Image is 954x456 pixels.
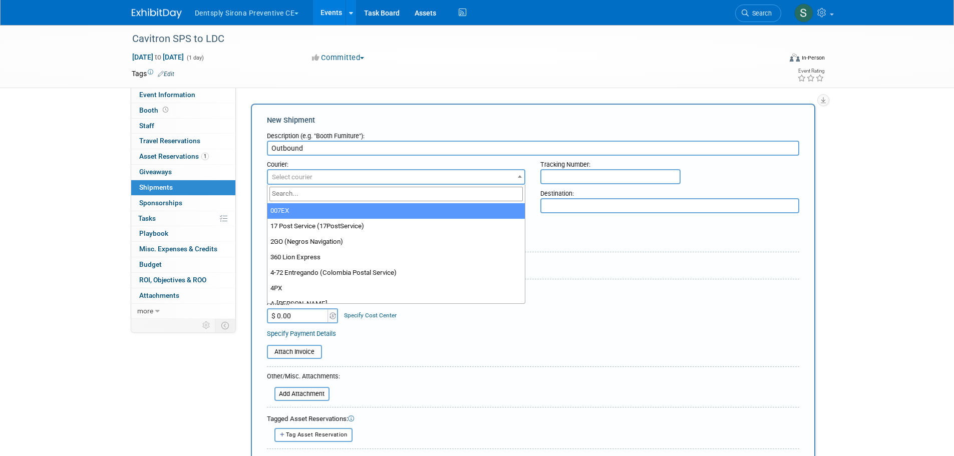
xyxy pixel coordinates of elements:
[272,173,312,181] span: Select courier
[267,127,799,141] div: Description (e.g. "Booth Furniture"):
[131,211,235,226] a: Tasks
[215,319,235,332] td: Toggle Event Tabs
[131,226,235,241] a: Playbook
[132,9,182,19] img: ExhibitDay
[131,242,235,257] a: Misc. Expenses & Credits
[540,185,799,198] div: Destination:
[198,319,215,332] td: Personalize Event Tab Strip
[139,122,154,130] span: Staff
[801,54,825,62] div: In-Person
[139,260,162,268] span: Budget
[139,183,173,191] span: Shipments
[790,54,800,62] img: Format-Inperson.png
[794,4,813,23] img: Sam Murphy
[131,88,235,103] a: Event Information
[137,307,153,315] span: more
[131,257,235,272] a: Budget
[131,134,235,149] a: Travel Reservations
[267,296,525,312] li: A [PERSON_NAME]
[131,304,235,319] a: more
[139,137,200,145] span: Travel Reservations
[131,196,235,211] a: Sponsorships
[267,250,525,265] li: 360 Lion Express
[6,4,518,14] body: Rich Text Area. Press ALT-0 for help.
[153,53,163,61] span: to
[267,234,525,250] li: 2GO (Negros Navigation)
[139,199,182,207] span: Sponsorships
[201,153,209,160] span: 1
[132,53,184,62] span: [DATE] [DATE]
[722,52,825,67] div: Event Format
[139,168,172,176] span: Giveaways
[139,152,209,160] span: Asset Reservations
[267,203,525,219] li: 007EX
[267,372,340,383] div: Other/Misc. Attachments:
[267,281,525,296] li: 4PX
[267,298,340,308] div: Amount
[131,119,235,134] a: Staff
[344,312,397,319] a: Specify Cost Center
[139,276,206,284] span: ROI, Objectives & ROO
[139,106,170,114] span: Booth
[139,229,168,237] span: Playbook
[131,103,235,118] a: Booth
[158,71,174,78] a: Edit
[267,156,526,169] div: Courier:
[131,149,235,164] a: Asset Reservations1
[131,180,235,195] a: Shipments
[797,69,824,74] div: Event Rating
[131,165,235,180] a: Giveaways
[749,10,772,17] span: Search
[540,156,799,169] div: Tracking Number:
[139,91,195,99] span: Event Information
[735,5,781,22] a: Search
[267,287,799,296] div: Cost:
[139,245,217,253] span: Misc. Expenses & Credits
[286,431,348,438] span: Tag Asset Reservation
[308,53,368,63] button: Committed
[131,273,235,288] a: ROI, Objectives & ROO
[138,214,156,222] span: Tasks
[139,291,179,299] span: Attachments
[267,330,336,337] a: Specify Payment Details
[129,30,766,48] div: Cavitron SPS to LDC
[131,288,235,303] a: Attachments
[274,428,353,441] button: Tag Asset Reservation
[269,187,523,201] input: Search...
[267,219,525,234] li: 17 Post Service (17PostService)
[267,265,525,281] li: 4-72 Entregando (Colombia Postal Service)
[161,106,170,114] span: Booth not reserved yet
[267,115,799,126] div: New Shipment
[267,414,799,424] div: Tagged Asset Reservations:
[186,55,204,61] span: (1 day)
[132,69,174,79] td: Tags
